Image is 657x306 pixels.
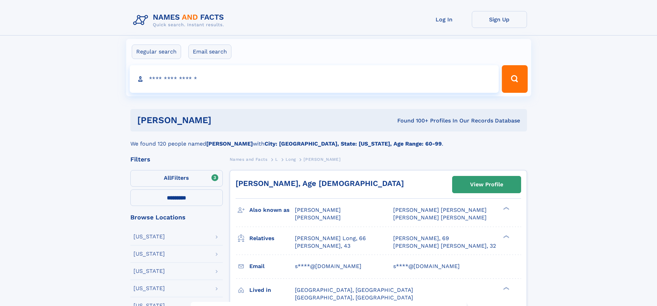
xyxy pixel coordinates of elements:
[249,233,295,244] h3: Relatives
[452,176,521,193] a: View Profile
[132,45,181,59] label: Regular search
[133,286,165,291] div: [US_STATE]
[130,156,223,162] div: Filters
[304,117,520,125] div: Found 100+ Profiles In Our Records Database
[206,140,253,147] b: [PERSON_NAME]
[295,287,413,293] span: [GEOGRAPHIC_DATA], [GEOGRAPHIC_DATA]
[295,242,350,250] a: [PERSON_NAME], 43
[133,251,165,257] div: [US_STATE]
[501,206,510,211] div: ❯
[130,65,499,93] input: search input
[286,155,296,164] a: Long
[393,214,487,221] span: [PERSON_NAME] [PERSON_NAME]
[393,242,496,250] a: [PERSON_NAME] [PERSON_NAME], 32
[137,116,305,125] h1: [PERSON_NAME]
[275,155,278,164] a: L
[265,140,442,147] b: City: [GEOGRAPHIC_DATA], State: [US_STATE], Age Range: 60-99
[130,170,223,187] label: Filters
[130,11,230,30] img: Logo Names and Facts
[295,294,413,301] span: [GEOGRAPHIC_DATA], [GEOGRAPHIC_DATA]
[295,235,366,242] a: [PERSON_NAME] Long, 66
[303,157,340,162] span: [PERSON_NAME]
[472,11,527,28] a: Sign Up
[295,207,341,213] span: [PERSON_NAME]
[230,155,268,164] a: Names and Facts
[501,234,510,239] div: ❯
[393,235,449,242] a: [PERSON_NAME], 69
[130,214,223,220] div: Browse Locations
[286,157,296,162] span: Long
[295,214,341,221] span: [PERSON_NAME]
[393,207,487,213] span: [PERSON_NAME] [PERSON_NAME]
[249,260,295,272] h3: Email
[133,268,165,274] div: [US_STATE]
[164,175,171,181] span: All
[275,157,278,162] span: L
[501,286,510,290] div: ❯
[188,45,231,59] label: Email search
[236,179,404,188] a: [PERSON_NAME], Age [DEMOGRAPHIC_DATA]
[502,65,527,93] button: Search Button
[470,177,503,193] div: View Profile
[249,284,295,296] h3: Lived in
[249,204,295,216] h3: Also known as
[133,234,165,239] div: [US_STATE]
[130,131,527,148] div: We found 120 people named with .
[417,11,472,28] a: Log In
